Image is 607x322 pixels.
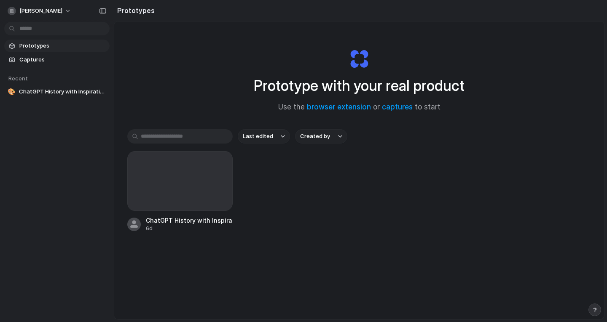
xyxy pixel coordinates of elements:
span: Created by [300,132,330,141]
span: Recent [8,75,28,82]
div: ChatGPT History with Inspiration Section [146,216,233,225]
button: [PERSON_NAME] [4,4,75,18]
a: browser extension [307,103,371,111]
h1: Prototype with your real product [254,75,465,97]
a: captures [382,103,413,111]
span: Use the or to start [278,102,440,113]
span: Last edited [243,132,273,141]
div: 6d [146,225,233,232]
span: [PERSON_NAME] [19,7,62,15]
span: Prototypes [19,42,106,50]
button: Last edited [238,129,290,144]
h2: Prototypes [114,5,155,16]
a: 🎨ChatGPT History with Inspiration Section [4,85,110,98]
a: Captures [4,53,110,66]
button: Created by [295,129,347,144]
div: 🎨 [8,88,16,96]
span: ChatGPT History with Inspiration Section [19,88,106,96]
a: ChatGPT History with Inspiration Section6d [127,151,233,232]
a: Prototypes [4,40,110,52]
span: Captures [19,56,106,64]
